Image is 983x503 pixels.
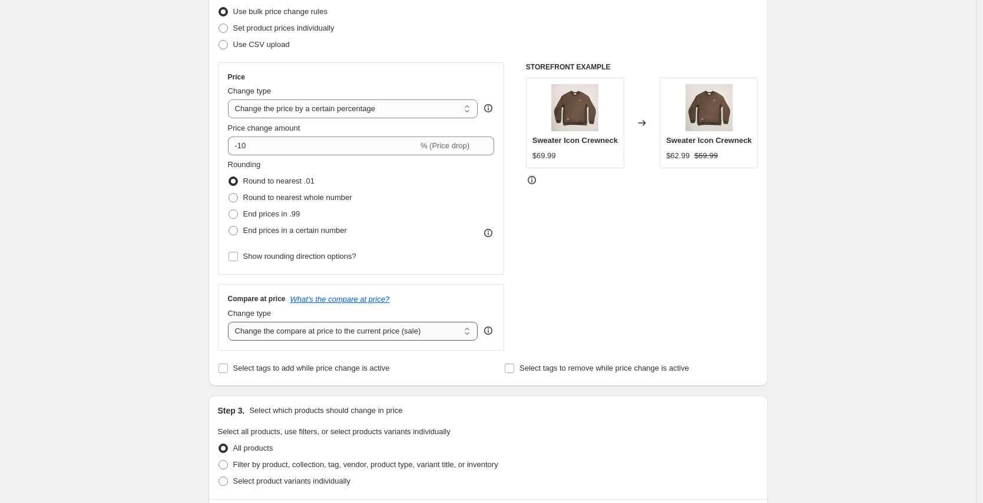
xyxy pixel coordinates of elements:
[233,444,273,452] span: All products
[228,124,300,132] span: Price change amount
[233,7,327,16] span: Use bulk price change rules
[228,72,245,82] h3: Price
[243,252,356,261] span: Show rounding direction options?
[290,295,390,304] button: What's the compare at price?
[526,62,759,72] h6: STOREFRONT EXAMPLE
[686,84,733,131] img: Icon-Crewneck_Olive_Front_1080x_67c3724f-ca2e-4c08-a938-1c813546e3fd_80x.webp
[532,136,618,145] span: Sweater Icon Crewneck
[228,294,286,304] h3: Compare at price
[243,176,315,185] span: Round to nearest .01
[233,460,498,469] span: Filter by product, collection, tag, vendor, product type, variant title, or inventory
[233,24,335,32] span: Set product prices individually
[228,86,272,95] span: Change type
[249,405,402,417] p: Select which products should change in price
[218,427,451,436] span: Select all products, use filters, or select products variants individually
[666,136,752,145] span: Sweater Icon Crewneck
[421,141,469,150] span: % (Price drop)
[233,40,290,49] span: Use CSV upload
[243,193,352,202] span: Round to nearest whole number
[551,84,598,131] img: Icon-Crewneck_Olive_Front_1080x_67c3724f-ca2e-4c08-a938-1c813546e3fd_80x.webp
[218,405,245,417] h2: Step 3.
[532,150,556,162] div: $69.99
[243,209,300,218] span: End prices in .99
[233,364,390,372] span: Select tags to add while price change is active
[519,364,689,372] span: Select tags to remove while price change is active
[482,325,494,337] div: help
[694,150,718,162] strike: $69.99
[228,160,261,169] span: Rounding
[666,150,690,162] div: $62.99
[233,477,350,485] span: Select product variants individually
[243,226,347,235] span: End prices in a certain number
[482,102,494,114] div: help
[228,309,272,318] span: Change type
[228,136,418,155] input: -15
